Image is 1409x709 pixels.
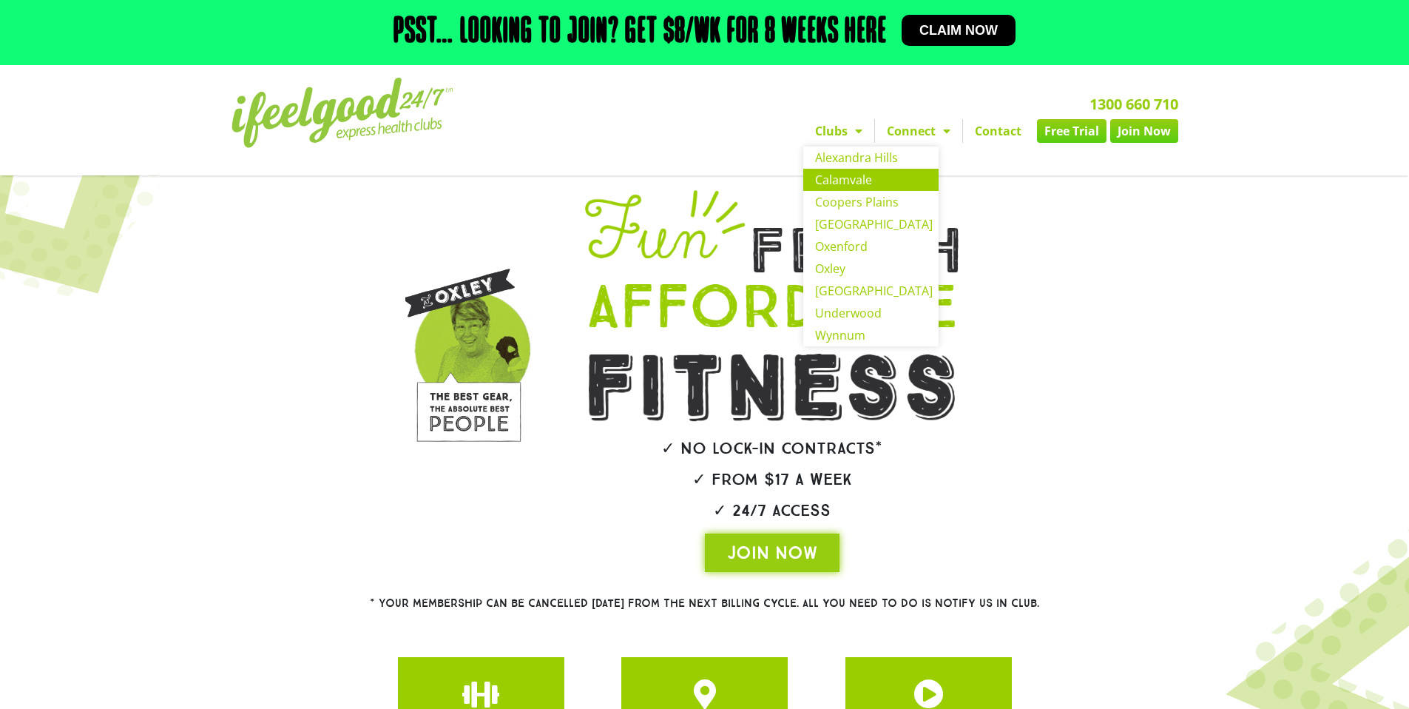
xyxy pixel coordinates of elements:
a: Underwood [803,302,939,324]
span: Claim now [919,24,998,37]
a: Calamvale [803,169,939,191]
a: Free Trial [1037,119,1106,143]
a: Wynnum [803,324,939,346]
a: JOIN ONE OF OUR CLUBS [466,679,496,709]
a: [GEOGRAPHIC_DATA] [803,213,939,235]
a: 1300 660 710 [1089,94,1178,114]
a: Connect [875,119,962,143]
a: JOIN NOW [705,534,839,572]
nav: Menu [568,119,1178,143]
a: Alexandra Hills [803,147,939,169]
a: Oxley [803,258,939,280]
ul: Clubs [803,147,939,346]
a: Claim now [902,15,1016,46]
a: Oxenford [803,235,939,258]
h2: ✓ From $17 a week [544,471,1001,488]
h2: Psst… Looking to join? Get $8/wk for 8 weeks here [393,15,887,50]
a: JOIN ONE OF OUR CLUBS [690,679,720,709]
a: Join Now [1110,119,1178,143]
a: [GEOGRAPHIC_DATA] [803,280,939,302]
a: Coopers Plains [803,191,939,213]
h2: ✓ No lock-in contracts* [544,440,1001,457]
a: JOIN ONE OF OUR CLUBS [913,679,943,709]
a: Contact [963,119,1033,143]
h2: ✓ 24/7 Access [544,503,1001,519]
h2: * Your membership can be cancelled [DATE] from the next billing cycle. All you need to do is noti... [317,598,1093,609]
a: Clubs [803,119,874,143]
span: JOIN NOW [727,541,817,565]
